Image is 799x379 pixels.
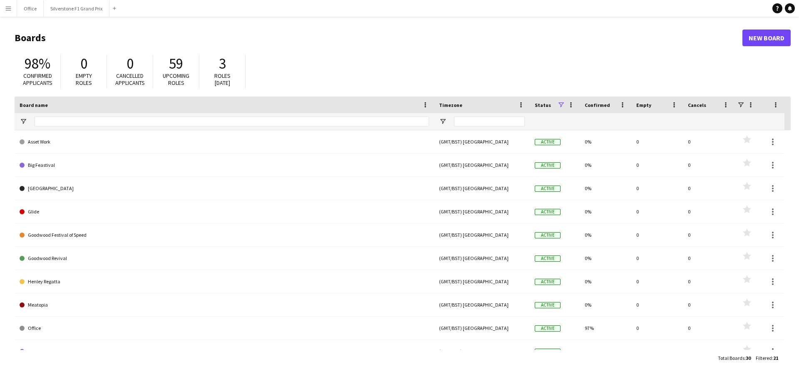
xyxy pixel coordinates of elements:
div: 0% [580,200,631,223]
span: Active [535,209,561,215]
span: Active [535,139,561,145]
div: 0% [580,270,631,293]
div: 0% [580,130,631,153]
div: 0 [631,223,683,246]
div: 0 [631,154,683,176]
a: Office [20,317,429,340]
span: Active [535,325,561,332]
a: Meatopia [20,293,429,317]
div: 0 [631,293,683,316]
div: 0 [683,223,734,246]
span: 21 [773,355,778,361]
div: : [756,350,778,366]
span: Empty [636,102,651,108]
button: Open Filter Menu [439,118,447,125]
span: 59 [169,54,183,73]
span: Cancelled applicants [115,72,145,87]
input: Board name Filter Input [35,116,429,126]
span: Active [535,162,561,168]
div: 0 [683,130,734,153]
a: Asset Work [20,130,429,154]
a: Big Feastival [20,154,429,177]
span: Upcoming roles [163,72,189,87]
span: Filtered [756,355,772,361]
div: 0 [683,247,734,270]
a: Henley Regatta [20,270,429,293]
div: 0 [631,270,683,293]
div: (GMT/BST) [GEOGRAPHIC_DATA] [434,130,530,153]
div: (GMT/BST) [GEOGRAPHIC_DATA] [434,223,530,246]
div: 0% [580,177,631,200]
a: [GEOGRAPHIC_DATA] [20,177,429,200]
div: : [718,350,751,366]
div: 0 [683,200,734,223]
div: (GMT/BST) [GEOGRAPHIC_DATA] [434,200,530,223]
a: New Board [742,30,791,46]
span: Roles [DATE] [214,72,231,87]
div: 0% [580,247,631,270]
div: 0 [683,270,734,293]
div: 0 [631,177,683,200]
div: (GMT/BST) [GEOGRAPHIC_DATA] [434,270,530,293]
span: Timezone [439,102,462,108]
span: Active [535,186,561,192]
a: Glide [20,200,429,223]
div: 97% [580,317,631,339]
button: Office [17,0,44,17]
div: 0 [631,317,683,339]
span: Active [535,302,561,308]
div: (GMT/BST) [GEOGRAPHIC_DATA] [434,177,530,200]
div: 0 [683,340,734,363]
div: 0 [631,340,683,363]
span: Cancels [688,102,706,108]
div: 0 [683,154,734,176]
div: 0 [631,130,683,153]
span: 30 [746,355,751,361]
span: Status [535,102,551,108]
button: Silverstone F1 Grand Prix [44,0,109,17]
span: Empty roles [76,72,92,87]
span: 3 [219,54,226,73]
div: 0% [580,293,631,316]
h1: Boards [15,32,742,44]
div: (GMT/BST) [GEOGRAPHIC_DATA] [434,293,530,316]
span: Active [535,255,561,262]
div: 0 [683,177,734,200]
span: Confirmed [585,102,610,108]
span: Confirmed applicants [23,72,52,87]
button: Open Filter Menu [20,118,27,125]
span: Board name [20,102,48,108]
span: Active [535,279,561,285]
div: 0% [580,154,631,176]
span: Total Boards [718,355,744,361]
span: 0 [127,54,134,73]
span: 98% [25,54,50,73]
span: Active [535,349,561,355]
div: 0 [683,317,734,339]
a: Goodwood Festival of Speed [20,223,429,247]
div: (GMT/BST) [GEOGRAPHIC_DATA] [434,154,530,176]
span: 0 [80,54,87,73]
input: Timezone Filter Input [454,116,525,126]
div: 0% [580,340,631,363]
div: (GMT/BST) [GEOGRAPHIC_DATA] [434,317,530,339]
a: Goodwood Revival [20,247,429,270]
div: 0 [631,200,683,223]
a: Polo in the Park [20,340,429,363]
div: (GMT/BST) [GEOGRAPHIC_DATA] [434,340,530,363]
div: 0 [683,293,734,316]
div: 0 [631,247,683,270]
span: Active [535,232,561,238]
div: (GMT/BST) [GEOGRAPHIC_DATA] [434,247,530,270]
div: 0% [580,223,631,246]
